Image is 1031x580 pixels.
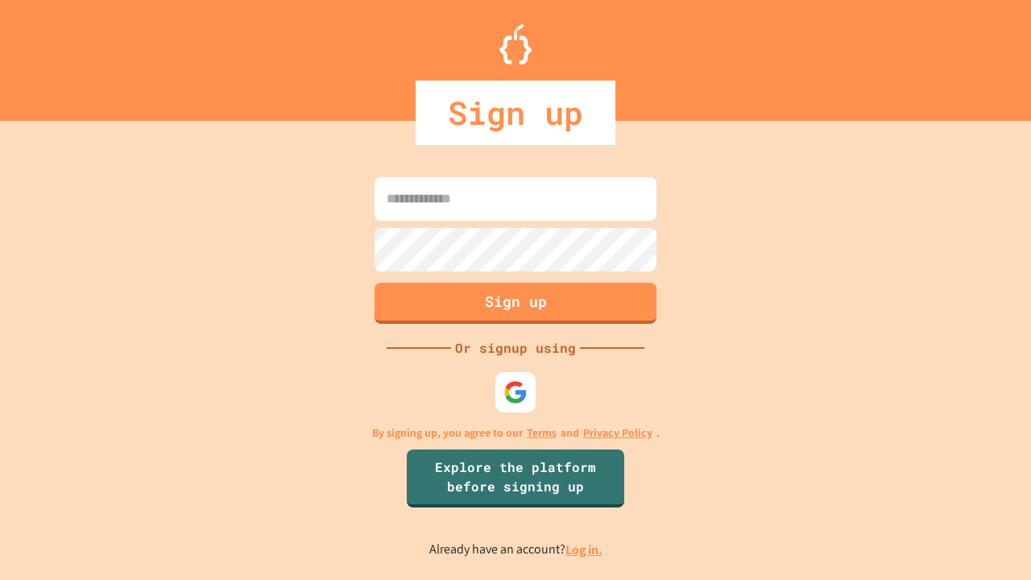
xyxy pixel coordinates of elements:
[372,425,660,441] p: By signing up, you agree to our and .
[429,540,602,560] p: Already have an account?
[407,449,624,507] a: Explore the platform before signing up
[527,425,557,441] a: Terms
[499,24,532,64] img: Logo.svg
[451,338,580,358] div: Or signup using
[565,541,602,558] a: Log in.
[375,283,656,324] button: Sign up
[503,380,528,404] img: google-icon.svg
[416,81,615,145] div: Sign up
[583,425,652,441] a: Privacy Policy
